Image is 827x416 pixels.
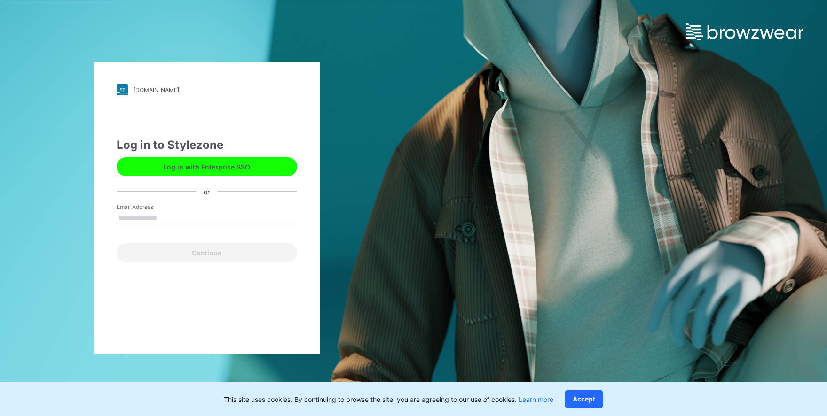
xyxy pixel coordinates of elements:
[117,157,297,176] button: Log in with Enterprise SSO
[134,86,179,93] div: [DOMAIN_NAME]
[117,203,182,211] label: Email Address
[686,23,803,40] img: browzwear-logo.e42bd6dac1945053ebaf764b6aa21510.svg
[117,137,297,154] div: Log in to Stylezone
[117,84,128,95] img: stylezone-logo.562084cfcfab977791bfbf7441f1a819.svg
[224,394,553,404] p: This site uses cookies. By continuing to browse the site, you are agreeing to our use of cookies.
[196,186,217,196] div: or
[117,84,297,95] a: [DOMAIN_NAME]
[565,390,603,408] button: Accept
[519,395,553,403] a: Learn more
